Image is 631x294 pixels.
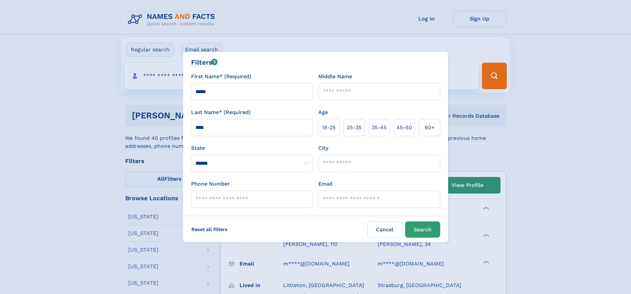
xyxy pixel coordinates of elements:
label: Reset all filters [187,221,232,237]
span: 60+ [425,124,435,132]
span: 18‑25 [322,124,336,132]
label: Age [318,108,328,116]
div: Filters [191,57,218,67]
button: Search [405,221,440,238]
label: First Name* (Required) [191,73,251,81]
label: Last Name* (Required) [191,108,251,116]
label: City [318,144,328,152]
label: State [191,144,313,152]
span: 35‑45 [372,124,387,132]
span: 45‑60 [396,124,412,132]
span: 25‑35 [347,124,361,132]
label: Middle Name [318,73,352,81]
label: Cancel [367,221,402,238]
label: Phone Number [191,180,230,188]
label: Email [318,180,333,188]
